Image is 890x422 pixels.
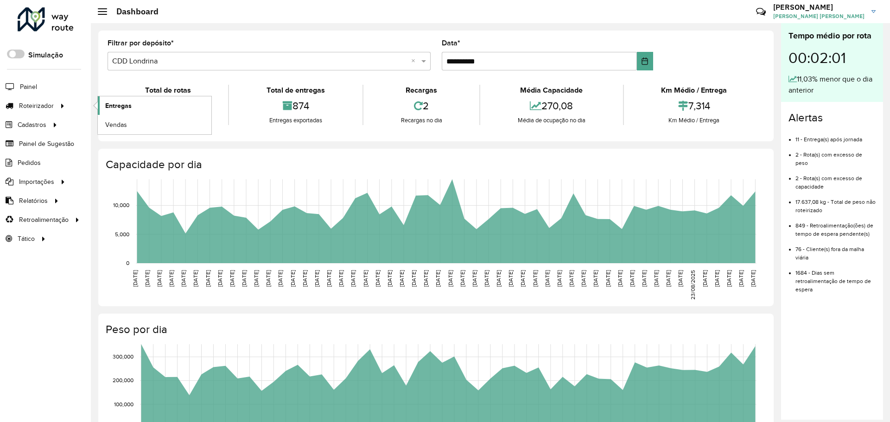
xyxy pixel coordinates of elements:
div: Recargas no dia [366,116,477,125]
text: [DATE] [302,270,308,287]
text: [DATE] [508,270,514,287]
div: Média de ocupação no dia [483,116,620,125]
text: [DATE] [338,270,344,287]
text: [DATE] [423,270,429,287]
h2: Dashboard [107,6,159,17]
h3: [PERSON_NAME] [773,3,865,12]
span: Clear all [411,56,419,67]
div: 270,08 [483,96,620,116]
span: Vendas [105,120,127,130]
text: [DATE] [592,270,598,287]
text: 200,000 [113,378,133,384]
text: [DATE] [483,270,489,287]
text: [DATE] [192,270,198,287]
div: Km Médio / Entrega [626,116,762,125]
h4: Peso por dia [106,323,764,336]
text: [DATE] [411,270,417,287]
h4: Capacidade por dia [106,158,764,171]
li: 849 - Retroalimentação(ões) de tempo de espera pendente(s) [795,214,876,238]
text: 0 [126,260,129,266]
span: Cadastros [18,120,46,130]
text: [DATE] [132,270,138,287]
li: 11 - Entrega(s) após jornada [795,128,876,144]
li: 1684 - Dias sem retroalimentação de tempo de espera [795,262,876,294]
text: [DATE] [496,270,502,287]
li: 17.637,08 kg - Total de peso não roteirizado [795,191,876,214]
text: [DATE] [568,270,574,287]
div: Km Médio / Entrega [626,85,762,96]
text: [DATE] [629,270,635,287]
text: 300,000 [113,353,133,359]
text: [DATE] [156,270,162,287]
span: Painel de Sugestão [19,139,74,149]
text: [DATE] [605,270,611,287]
text: [DATE] [653,270,659,287]
span: [PERSON_NAME] [PERSON_NAME] [773,12,865,20]
li: 76 - Cliente(s) fora da malha viária [795,238,876,262]
text: [DATE] [544,270,550,287]
text: [DATE] [180,270,186,287]
text: [DATE] [277,270,283,287]
div: Recargas [366,85,477,96]
text: [DATE] [556,270,562,287]
text: 5,000 [115,231,129,237]
text: [DATE] [314,270,320,287]
text: [DATE] [265,270,271,287]
span: Pedidos [18,158,41,168]
label: Data [442,38,460,49]
li: 2 - Rota(s) com excesso de peso [795,144,876,167]
text: [DATE] [144,270,150,287]
div: 2 [366,96,477,116]
text: [DATE] [241,270,247,287]
text: [DATE] [217,270,223,287]
text: [DATE] [399,270,405,287]
text: [DATE] [229,270,235,287]
div: Média Capacidade [483,85,620,96]
text: [DATE] [290,270,296,287]
div: Entregas exportadas [231,116,360,125]
text: [DATE] [750,270,756,287]
span: Retroalimentação [19,215,69,225]
text: [DATE] [726,270,732,287]
h4: Alertas [788,111,876,125]
text: [DATE] [168,270,174,287]
div: 874 [231,96,360,116]
text: [DATE] [641,270,647,287]
div: 7,314 [626,96,762,116]
div: Tempo médio por rota [788,30,876,42]
div: 11,03% menor que o dia anterior [788,74,876,96]
text: [DATE] [205,270,211,287]
text: [DATE] [459,270,465,287]
div: Total de entregas [231,85,360,96]
text: [DATE] [362,270,369,287]
text: [DATE] [702,270,708,287]
span: Painel [20,82,37,92]
text: [DATE] [532,270,538,287]
span: Entregas [105,101,132,111]
text: [DATE] [387,270,393,287]
a: Vendas [98,115,211,134]
a: Entregas [98,96,211,115]
text: 100,000 [114,401,133,407]
div: 00:02:01 [788,42,876,74]
text: [DATE] [435,270,441,287]
div: Total de rotas [110,85,226,96]
text: [DATE] [375,270,381,287]
text: [DATE] [326,270,332,287]
a: Contato Rápido [751,2,771,22]
text: [DATE] [471,270,477,287]
span: Tático [18,234,35,244]
span: Roteirizador [19,101,54,111]
span: Importações [19,177,54,187]
li: 2 - Rota(s) com excesso de capacidade [795,167,876,191]
label: Simulação [28,50,63,61]
text: [DATE] [665,270,671,287]
text: [DATE] [580,270,586,287]
text: [DATE] [677,270,683,287]
text: 23/08/2025 [690,270,696,300]
text: [DATE] [738,270,744,287]
text: [DATE] [350,270,356,287]
text: [DATE] [714,270,720,287]
text: [DATE] [253,270,259,287]
text: 10,000 [113,202,129,208]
